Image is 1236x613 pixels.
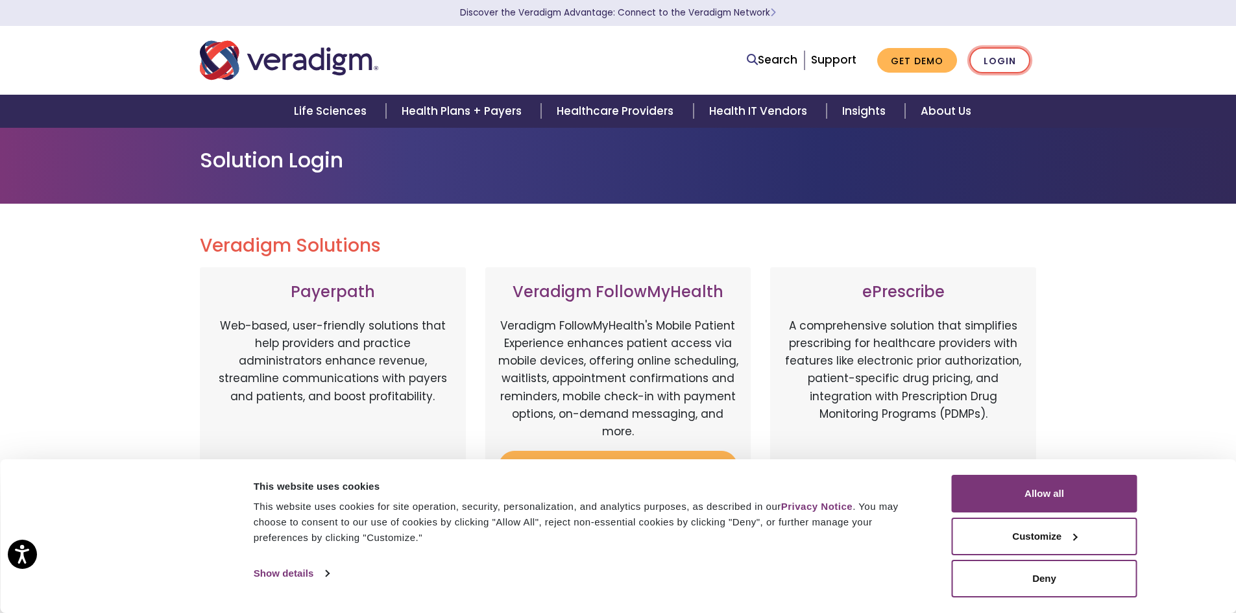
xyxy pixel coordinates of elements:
[827,95,905,128] a: Insights
[747,51,797,69] a: Search
[969,47,1030,74] a: Login
[200,39,378,82] img: Veradigm logo
[386,95,541,128] a: Health Plans + Payers
[498,317,738,440] p: Veradigm FollowMyHealth's Mobile Patient Experience enhances patient access via mobile devices, o...
[541,95,693,128] a: Healthcare Providers
[498,283,738,302] h3: Veradigm FollowMyHealth
[783,317,1023,453] p: A comprehensive solution that simplifies prescribing for healthcare providers with features like ...
[254,499,923,546] div: This website uses cookies for site operation, security, personalization, and analytics purposes, ...
[811,52,856,67] a: Support
[783,283,1023,302] h3: ePrescribe
[254,479,923,494] div: This website uses cookies
[213,283,453,302] h3: Payerpath
[460,6,776,19] a: Discover the Veradigm Advantage: Connect to the Veradigm NetworkLearn More
[213,317,453,453] p: Web-based, user-friendly solutions that help providers and practice administrators enhance revenu...
[254,564,329,583] a: Show details
[952,560,1137,597] button: Deny
[278,95,386,128] a: Life Sciences
[877,48,957,73] a: Get Demo
[200,235,1037,257] h2: Veradigm Solutions
[498,451,738,493] a: Login to Veradigm FollowMyHealth
[694,95,827,128] a: Health IT Vendors
[781,501,853,512] a: Privacy Notice
[952,475,1137,512] button: Allow all
[770,6,776,19] span: Learn More
[905,95,987,128] a: About Us
[952,518,1137,555] button: Customize
[200,148,1037,173] h1: Solution Login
